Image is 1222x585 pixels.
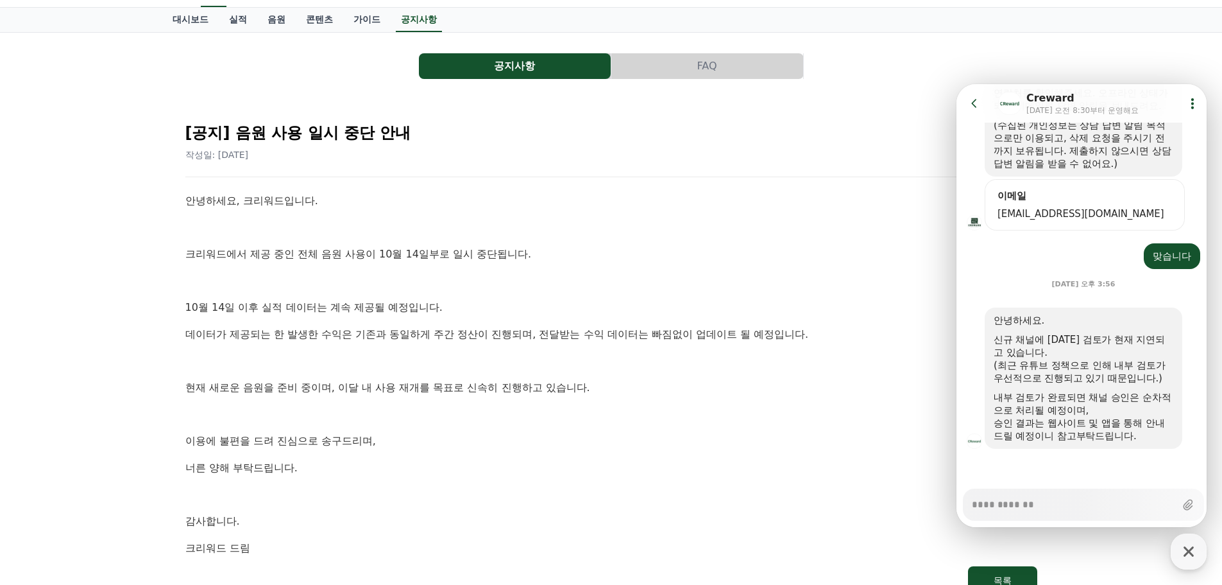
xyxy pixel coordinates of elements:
a: 공지사항 [396,8,442,32]
iframe: Channel chat [956,84,1207,527]
p: 안녕하세요, 크리워드입니다. [185,193,1037,209]
a: 콘텐츠 [296,8,343,32]
span: 작성일: [DATE] [185,150,249,160]
button: 공지사항 [419,53,611,79]
p: 너른 양해 부탁드립니다. [185,460,1037,476]
p: 크리워드 드림 [185,540,1037,557]
a: FAQ [611,53,804,79]
p: 현재 새로운 음원을 준비 중이며, 이달 내 사용 재개를 목표로 신속히 진행하고 있습니다. [185,380,1037,396]
button: FAQ [611,53,803,79]
p: 이용에 불편을 드려 진심으로 송구드리며, [185,433,1037,450]
p: 10월 14일 이후 실적 데이터는 계속 제공될 예정입니다. [185,299,1037,316]
p: 데이터가 제공되는 한 발생한 수익은 기존과 동일하게 주간 정산이 진행되며, 전달받는 수익 데이터는 빠짐없이 업데이트 될 예정입니다. [185,326,1037,343]
a: 실적 [219,8,257,32]
a: 대시보드 [162,8,219,32]
a: 공지사항 [419,53,611,79]
p: 감사합니다. [185,513,1037,530]
p: 크리워드에서 제공 중인 전체 음원 사용이 10월 14일부로 일시 중단됩니다. [185,246,1037,263]
a: 가이드 [343,8,391,32]
a: 음원 [257,8,296,32]
h2: [공지] 음원 사용 일시 중단 안내 [185,123,1037,143]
